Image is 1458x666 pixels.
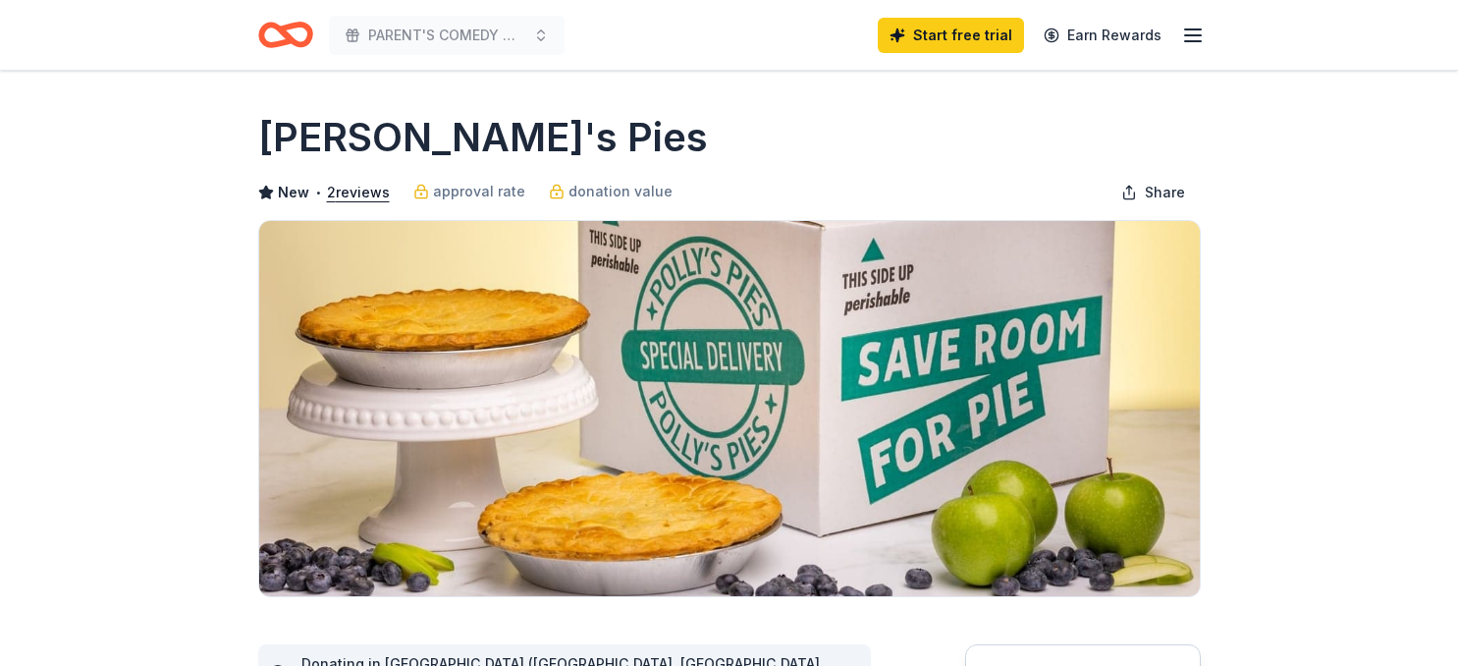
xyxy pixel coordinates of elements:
[258,110,708,165] h1: [PERSON_NAME]'s Pies
[1145,181,1185,204] span: Share
[327,181,390,204] button: 2reviews
[278,181,309,204] span: New
[413,180,525,203] a: approval rate
[1106,173,1201,212] button: Share
[368,24,525,47] span: PARENT'S COMEDY NIGHT
[258,12,313,58] a: Home
[549,180,673,203] a: donation value
[878,18,1024,53] a: Start free trial
[259,221,1200,596] img: Image for Polly's Pies
[568,180,673,203] span: donation value
[329,16,565,55] button: PARENT'S COMEDY NIGHT
[433,180,525,203] span: approval rate
[1032,18,1173,53] a: Earn Rewards
[314,185,321,200] span: •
